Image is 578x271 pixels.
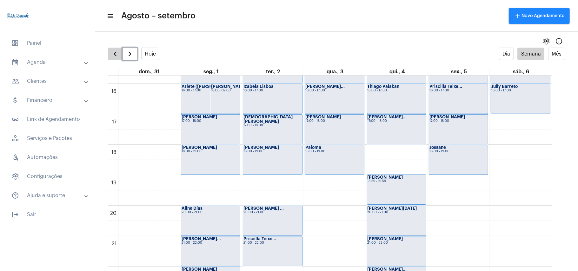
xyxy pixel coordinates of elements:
div: 16:00 - 17:00 [211,89,240,92]
mat-icon: add [514,12,522,20]
mat-expansion-panel-header: sidenav iconAgenda [4,55,95,70]
strong: Thiago Paiakan [368,84,400,89]
div: 18:59 - 19:59 [368,180,426,183]
a: 2 de setembro de 2025 [265,68,281,75]
strong: [PERSON_NAME][DATE] [368,206,417,210]
strong: Priscilla Teixe... [243,237,276,241]
mat-icon: sidenav icon [11,116,19,123]
strong: Aline Días [182,206,203,210]
mat-icon: sidenav icon [11,77,19,85]
div: 20:00 - 21:00 [368,211,426,214]
span: Agosto – setembro [121,11,196,21]
button: Novo Agendamento [509,8,570,24]
mat-expansion-panel-header: sidenav iconAjuda e suporte [4,188,95,203]
strong: [PERSON_NAME] [182,115,217,119]
mat-panel-title: Clientes [11,77,85,85]
strong: Arlete ([PERSON_NAME]... [182,84,236,89]
a: 31 de agosto de 2025 [137,68,161,75]
button: Info [553,35,565,48]
div: 16:00 - 17:00 [429,89,488,92]
strong: Jully Barreto [491,84,518,89]
span: Serviços e Pacotes [6,131,89,146]
mat-panel-title: Agenda [11,58,85,66]
mat-panel-title: Ajuda e suporte [11,192,85,199]
a: 1 de setembro de 2025 [202,68,220,75]
button: Semana [517,48,544,60]
strong: [PERSON_NAME] [182,145,217,149]
strong: [DEMOGRAPHIC_DATA][PERSON_NAME] [243,115,293,123]
div: 21:00 - 22:00 [182,241,240,245]
div: 17 [111,119,118,125]
strong: [PERSON_NAME] [368,175,403,179]
div: 17:00 - 18:00 [305,119,363,123]
div: 18:00 - 19:00 [182,150,240,153]
mat-icon: sidenav icon [11,96,19,104]
strong: [PERSON_NAME] [429,115,465,119]
strong: Paloma [305,145,321,149]
div: 16:00 - 17:00 [368,89,426,92]
strong: [PERSON_NAME]... [368,115,407,119]
div: 16:00 - 17:00 [243,89,302,92]
strong: Izabela Lisboa [243,84,274,89]
div: 18 [110,149,118,155]
div: 17:00 - 18:00 [429,119,488,123]
span: settings [542,37,550,45]
div: 18:00 - 19:00 [243,150,302,153]
button: Semana Anterior [108,48,123,60]
button: settings [540,35,553,48]
a: 4 de setembro de 2025 [388,68,406,75]
strong: [PERSON_NAME]... [211,84,251,89]
span: Automações [6,150,89,165]
mat-icon: sidenav icon [11,192,19,199]
span: sidenav icon [11,39,19,47]
div: 21 [111,241,118,247]
div: 20 [109,210,118,216]
button: Mês [548,48,565,60]
button: Próximo Semana [123,48,137,60]
strong: [PERSON_NAME]... [305,84,345,89]
button: Hoje [141,48,160,60]
span: sidenav icon [11,173,19,180]
div: 16:00 - 17:00 [305,89,363,92]
span: Novo Agendamento [514,14,565,18]
mat-icon: sidenav icon [11,58,19,66]
strong: [PERSON_NAME] [368,237,403,241]
div: 20:00 - 21:00 [243,211,302,214]
div: 16 [110,89,118,94]
span: sidenav icon [11,154,19,161]
div: 18:00 - 19:00 [429,150,488,153]
strong: Jossane [429,145,446,149]
div: 17:00 - 18:00 [368,119,426,123]
strong: [PERSON_NAME] ... [243,206,284,210]
span: Sair [6,207,89,222]
div: 21:00 - 22:00 [243,241,302,245]
mat-expansion-panel-header: sidenav iconFinanceiro [4,93,95,108]
span: Painel [6,36,89,51]
strong: [PERSON_NAME] [243,145,279,149]
button: Dia [499,48,514,60]
span: sidenav icon [11,135,19,142]
span: Link de Agendamento [6,112,89,127]
mat-icon: sidenav icon [11,211,19,218]
a: 5 de setembro de 2025 [450,68,468,75]
span: Configurações [6,169,89,184]
a: 3 de setembro de 2025 [325,68,345,75]
div: 19 [110,180,118,186]
div: 16:00 - 17:00 [491,89,550,92]
strong: [PERSON_NAME] [305,115,341,119]
div: 17:00 - 18:00 [243,124,302,127]
div: 21:00 - 22:00 [368,241,426,245]
div: 18:00 - 19:00 [305,150,363,153]
mat-panel-title: Financeiro [11,96,85,104]
img: 4c910ca3-f26c-c648-53c7-1a2041c6e520.jpg [5,3,30,29]
strong: Priscilla Teixe... [429,84,462,89]
a: 6 de setembro de 2025 [512,68,530,75]
div: 16:00 - 17:00 [182,89,240,92]
strong: [PERSON_NAME]... [182,237,221,241]
mat-expansion-panel-header: sidenav iconClientes [4,74,95,89]
div: 20:00 - 21:00 [182,211,240,214]
div: 17:00 - 18:00 [182,119,240,123]
mat-icon: sidenav icon [107,12,113,20]
mat-icon: Info [555,37,563,45]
